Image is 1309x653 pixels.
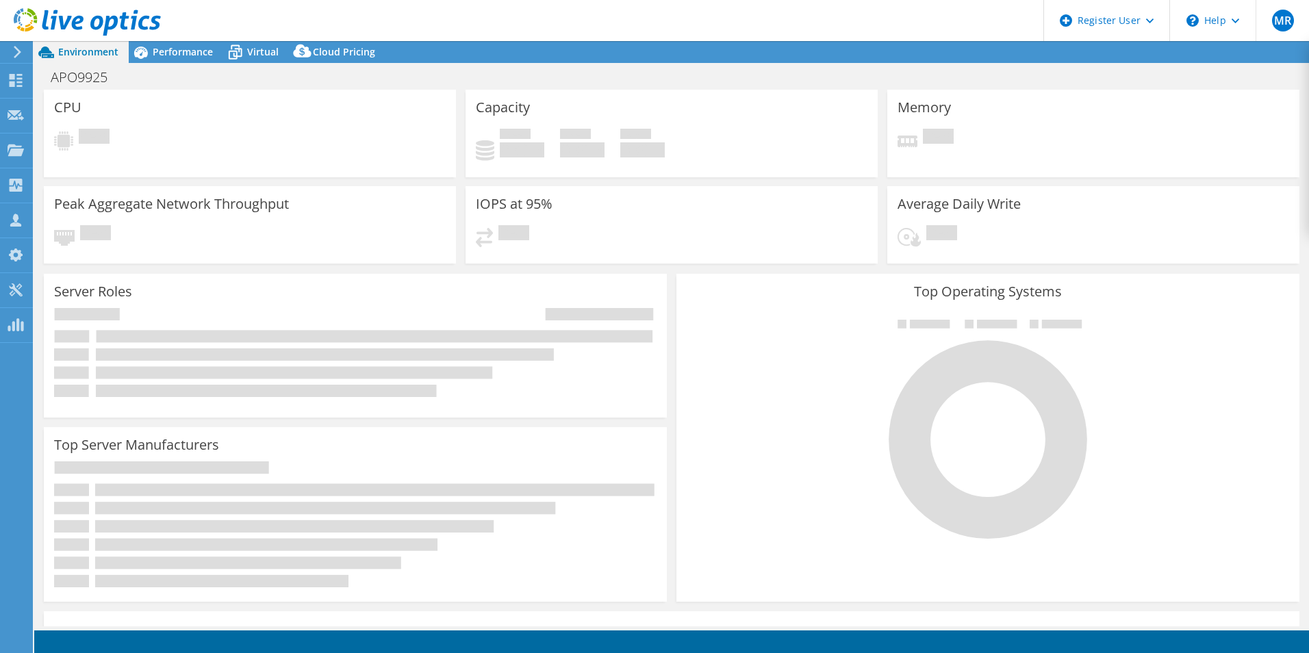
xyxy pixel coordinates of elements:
[1272,10,1294,31] span: MR
[898,196,1021,212] h3: Average Daily Write
[58,45,118,58] span: Environment
[560,142,605,157] h4: 0 GiB
[80,225,111,244] span: Pending
[79,129,110,147] span: Pending
[620,129,651,142] span: Total
[500,142,544,157] h4: 0 GiB
[898,100,951,115] h3: Memory
[687,284,1289,299] h3: Top Operating Systems
[153,45,213,58] span: Performance
[926,225,957,244] span: Pending
[500,129,531,142] span: Used
[620,142,665,157] h4: 0 GiB
[54,437,219,452] h3: Top Server Manufacturers
[498,225,529,244] span: Pending
[476,196,552,212] h3: IOPS at 95%
[54,284,132,299] h3: Server Roles
[560,129,591,142] span: Free
[923,129,954,147] span: Pending
[54,196,289,212] h3: Peak Aggregate Network Throughput
[476,100,530,115] h3: Capacity
[45,70,129,85] h1: APO9925
[1186,14,1199,27] svg: \n
[54,100,81,115] h3: CPU
[313,45,375,58] span: Cloud Pricing
[247,45,279,58] span: Virtual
